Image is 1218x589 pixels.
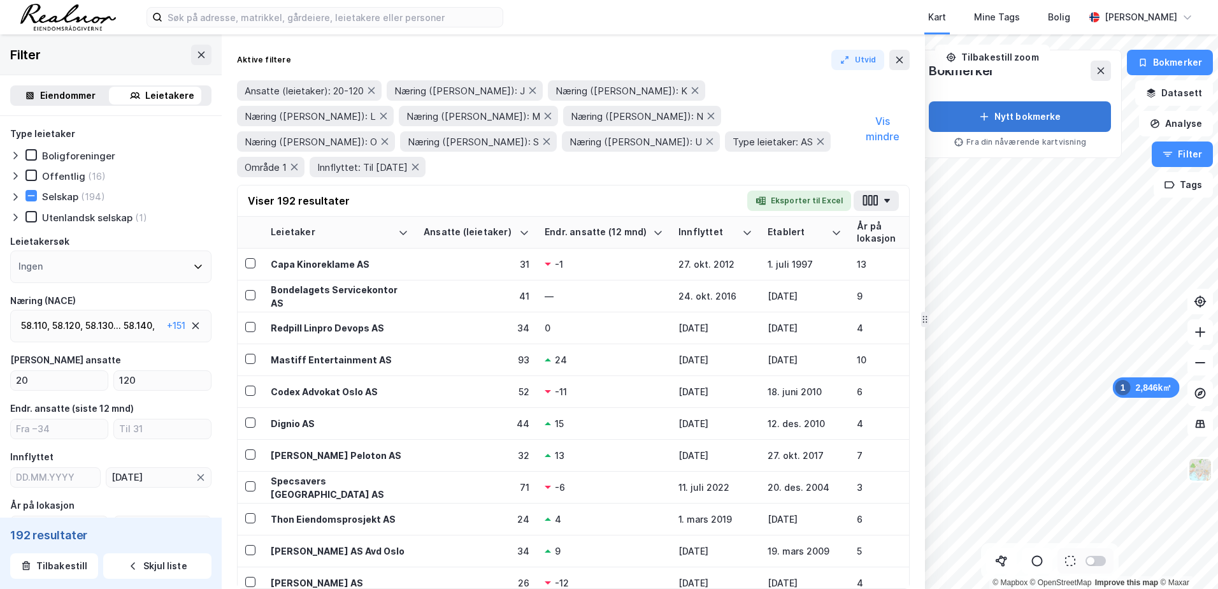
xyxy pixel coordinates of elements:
[1152,142,1213,167] button: Filter
[424,226,514,238] div: Ansatte (leietaker)
[678,385,752,398] div: [DATE]
[424,513,529,526] div: 24
[857,513,924,526] div: 6
[245,85,364,97] span: Ansatte (leietaker): 20-120
[1113,377,1180,398] div: Map marker
[570,136,702,148] span: Næring ([PERSON_NAME]): U
[1154,528,1218,589] div: Kontrollprogram for chat
[768,544,842,558] div: 19. mars 2009
[768,449,842,462] div: 27. okt. 2017
[114,516,211,535] input: Til 29
[20,4,116,31] img: realnor-logo.934646d98de889bb5806.png
[424,353,529,367] div: 93
[106,468,196,487] input: DD.MM.YYYY
[114,419,211,439] input: Til 31
[545,321,663,335] div: 0
[555,85,687,97] span: Næring ([PERSON_NAME]): K
[248,193,350,208] div: Viser 192 resultater
[974,10,1020,25] div: Mine Tags
[1115,380,1131,395] div: 1
[11,419,108,439] input: Fra −34
[42,212,133,224] div: Utenlandsk selskap
[271,226,393,238] div: Leietaker
[10,234,69,249] div: Leietakersøk
[768,258,842,271] div: 1. juli 1997
[1095,578,1158,587] a: Improve this map
[1188,458,1212,482] img: Z
[394,85,525,97] span: Næring ([PERSON_NAME]): J
[271,283,408,310] div: Bondelagets Servicekontor AS
[424,385,529,398] div: 52
[18,259,43,274] div: Ingen
[678,481,752,494] div: 11. juli 2022
[245,136,377,148] span: Næring ([PERSON_NAME]): O
[768,353,842,367] div: [DATE]
[768,321,842,335] div: [DATE]
[424,417,529,430] div: 44
[162,8,503,27] input: Søk på adresse, matrikkel, gårdeiere, leietakere eller personer
[768,289,842,303] div: [DATE]
[42,191,78,203] div: Selskap
[21,318,50,333] div: 58.110 ,
[1030,578,1092,587] a: OpenStreetMap
[747,191,851,211] button: Eksporter til Excel
[678,353,752,367] div: [DATE]
[10,498,75,513] div: År på lokasjon
[114,371,211,390] input: Til 114
[103,553,211,579] button: Skjul liste
[237,55,291,65] div: Aktive filtere
[831,50,885,70] button: Utvid
[271,385,408,398] div: Codex Advokat Oslo AS
[1154,172,1213,198] button: Tags
[11,468,100,487] input: DD.MM.YYYY
[271,544,408,558] div: [PERSON_NAME] AS Avd Oslo
[1127,50,1213,75] button: Bokmerker
[42,170,85,182] div: Offentlig
[271,258,408,271] div: Capa Kinoreklame AS
[555,544,561,558] div: 9
[245,110,376,122] span: Næring ([PERSON_NAME]): L
[85,318,121,333] div: 58.130 ...
[555,417,564,430] div: 15
[424,481,529,494] div: 71
[10,126,75,142] div: Type leietaker
[678,258,752,271] div: 27. okt. 2012
[317,161,408,173] span: Innflyttet: Til [DATE]
[1154,528,1218,589] iframe: Chat Widget
[857,449,924,462] div: 7
[929,137,1111,147] div: Fra din nåværende kartvisning
[678,321,752,335] div: [DATE]
[555,513,561,526] div: 4
[245,161,287,173] span: Område 1
[678,417,752,430] div: [DATE]
[733,136,813,148] span: Type leietaker: AS
[545,289,663,303] div: —
[855,80,910,177] button: Vis mindre
[135,212,147,224] div: (1)
[678,289,752,303] div: 24. okt. 2016
[678,513,752,526] div: 1. mars 2019
[406,110,540,122] span: Næring ([PERSON_NAME]): M
[424,289,529,303] div: 41
[545,226,648,238] div: Endr. ansatte (12 mnd)
[424,321,529,335] div: 34
[271,417,408,430] div: Dignio AS
[11,516,108,535] input: Fra 2
[678,449,752,462] div: [DATE]
[929,101,1111,132] button: Nytt bokmerke
[10,449,54,465] div: Innflyttet
[10,401,134,416] div: Endr. ansatte (siste 12 mnd)
[935,45,1050,70] button: Tilbakestill zoom
[145,88,194,103] div: Leietakere
[1105,10,1177,25] div: [PERSON_NAME]
[678,544,752,558] div: [DATE]
[124,318,155,333] div: 58.140 ,
[52,318,83,333] div: 58.120 ,
[424,258,529,271] div: 31
[271,353,408,367] div: Mastiff Entertainment AS
[11,371,108,390] input: Fra 20
[424,449,529,462] div: 32
[555,481,565,494] div: -6
[1048,10,1070,25] div: Bolig
[857,289,924,303] div: 9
